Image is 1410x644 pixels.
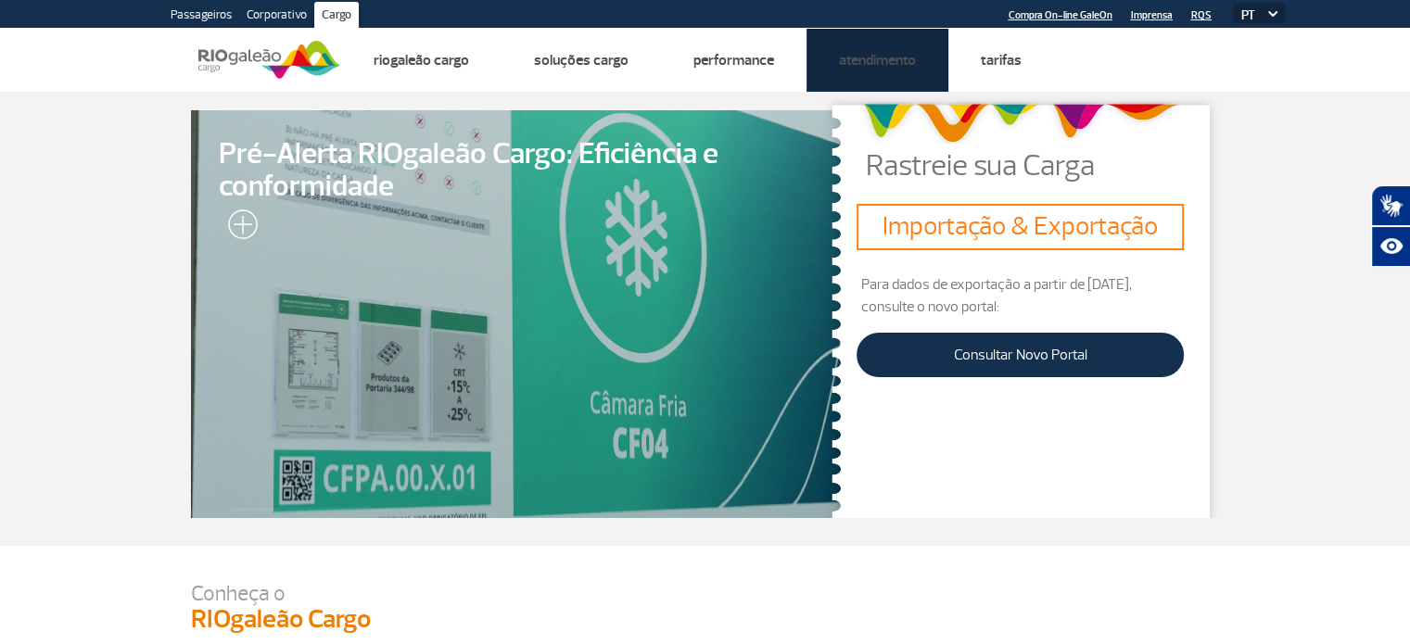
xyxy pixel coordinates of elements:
p: Para dados de exportação a partir de [DATE], consulte o novo portal: [857,273,1184,318]
p: Conheça o [191,583,1220,604]
a: Consultar Novo Portal [857,333,1184,377]
img: grafismo [856,95,1185,151]
button: Abrir tradutor de língua de sinais. [1371,185,1410,226]
h3: RIOgaleão Cargo [191,604,1220,636]
a: Tarifas [981,51,1022,69]
a: Passageiros [163,2,239,32]
span: Pré-Alerta RIOgaleão Cargo: Eficiência e conformidade [219,138,814,203]
a: Riogaleão Cargo [374,51,469,69]
a: Performance [693,51,774,69]
a: Soluções Cargo [534,51,629,69]
div: Plugin de acessibilidade da Hand Talk. [1371,185,1410,267]
a: Atendimento [839,51,916,69]
a: Cargo [314,2,359,32]
button: Abrir recursos assistivos. [1371,226,1410,267]
a: RQS [1191,9,1212,21]
p: Rastreie sua Carga [866,151,1220,181]
h3: Importação & Exportação [864,211,1176,243]
a: Pré-Alerta RIOgaleão Cargo: Eficiência e conformidade [191,110,842,518]
a: Compra On-line GaleOn [1009,9,1112,21]
a: Imprensa [1131,9,1173,21]
a: Corporativo [239,2,314,32]
img: leia-mais [219,209,258,246]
